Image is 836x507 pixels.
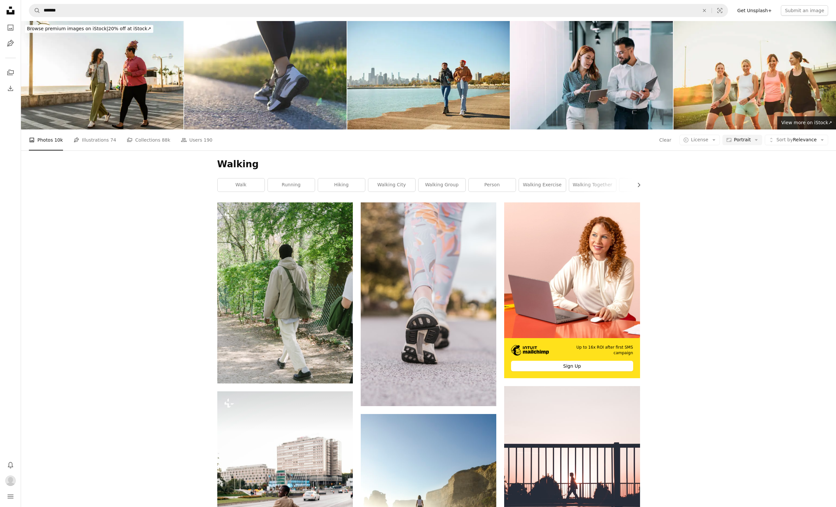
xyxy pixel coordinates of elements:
img: Low Section Of Woman Walking On Road In Mountains [184,21,347,129]
a: person [469,178,516,192]
a: Elegant young adult woman walking with long steps to cross the street in the city [217,490,353,496]
button: Submit an image [781,5,828,16]
a: walk [218,178,265,192]
a: Photos [4,21,17,34]
button: Sort byRelevance [765,135,828,145]
a: person wearing black and white nike shoes [361,301,496,307]
span: 74 [110,136,116,144]
span: Sort by [776,137,793,142]
img: Friends drinking coffee and talking outdoors [21,21,183,129]
a: View more on iStock↗ [777,116,836,129]
img: person wearing black and white nike shoes [361,202,496,406]
button: Clear [659,135,672,145]
img: file-1722962837469-d5d3a3dee0c7image [504,202,640,338]
a: Collections 88k [127,129,170,150]
a: Get Unsplash+ [733,5,776,16]
button: License [679,135,720,145]
span: Browse premium images on iStock | [27,26,108,31]
a: walking city [368,178,415,192]
a: Browse premium images on iStock|20% off at iStock↗ [21,21,157,37]
span: 20% off at iStock ↗ [27,26,151,31]
a: Download History [4,82,17,95]
a: Illustrations [4,37,17,50]
a: Illustrations 74 [74,129,116,150]
a: exercise [619,178,666,192]
button: Search Unsplash [29,4,40,17]
span: 190 [204,136,213,144]
span: License [691,137,708,142]
a: hiking [318,178,365,192]
a: Users 190 [181,129,212,150]
span: Portrait [734,137,751,143]
a: walking together [569,178,616,192]
span: Up to 16x ROI after first SMS campaign [558,345,633,356]
img: file-1690386555781-336d1949dad1image [511,345,549,356]
button: scroll list to the right [633,178,640,192]
span: Relevance [776,137,817,143]
a: Collections [4,66,17,79]
a: running [268,178,315,192]
img: Making decision on the move [510,21,673,129]
a: a couple of people walking down a dirt road [217,290,353,296]
a: walking group [418,178,465,192]
button: Profile [4,474,17,487]
a: silhouette of person walking on roadside during sunset [504,468,640,474]
button: Portrait [722,135,762,145]
img: a couple of people walking down a dirt road [217,202,353,383]
h1: Walking [217,158,640,170]
a: walking exercise [519,178,566,192]
img: Female friends exercising along Lake Michigan in Chicago [347,21,510,129]
button: Visual search [712,4,728,17]
img: females in sportswear walking together bright sunny park in summer [674,21,836,129]
span: 88k [162,136,170,144]
div: Sign Up [511,361,633,371]
a: Up to 16x ROI after first SMS campaignSign Up [504,202,640,378]
form: Find visuals sitewide [29,4,728,17]
button: Notifications [4,458,17,472]
img: Avatar of user brandy nicks [5,475,16,486]
button: Menu [4,490,17,503]
span: View more on iStock ↗ [781,120,832,125]
button: Clear [697,4,712,17]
